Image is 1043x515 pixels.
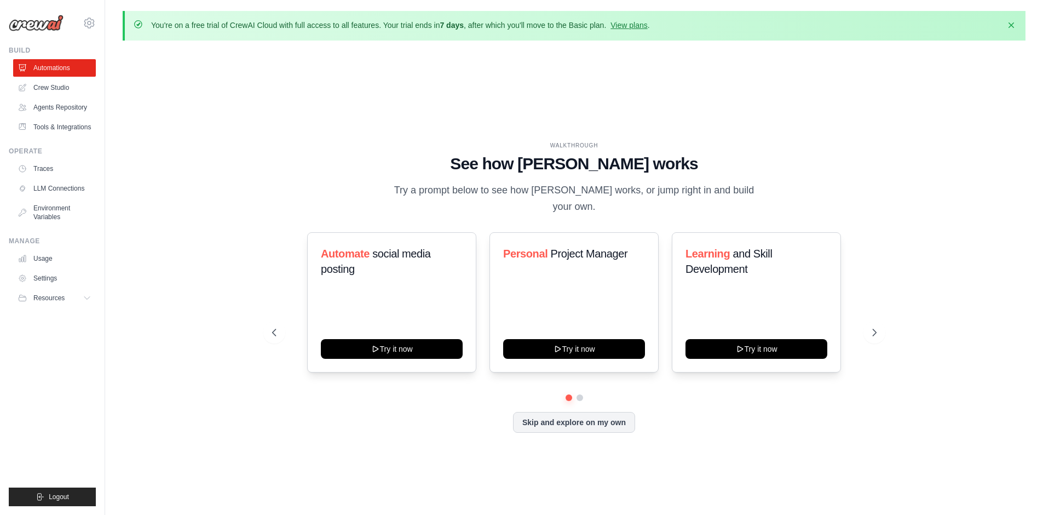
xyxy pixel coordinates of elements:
[151,20,650,31] p: You're on a free trial of CrewAI Cloud with full access to all features. Your trial ends in , aft...
[9,147,96,156] div: Operate
[390,182,758,215] p: Try a prompt below to see how [PERSON_NAME] works, or jump right in and build your own.
[13,79,96,96] a: Crew Studio
[513,412,635,433] button: Skip and explore on my own
[49,493,69,501] span: Logout
[550,248,627,260] span: Project Manager
[9,46,96,55] div: Build
[610,21,647,30] a: View plans
[685,248,772,275] span: and Skill Development
[13,199,96,226] a: Environment Variables
[13,289,96,307] button: Resources
[13,118,96,136] a: Tools & Integrations
[13,180,96,197] a: LLM Connections
[988,462,1043,515] iframe: Chat Widget
[272,154,877,174] h1: See how [PERSON_NAME] works
[13,250,96,267] a: Usage
[33,294,65,302] span: Resources
[685,339,827,359] button: Try it now
[13,59,96,77] a: Automations
[13,270,96,287] a: Settings
[440,21,464,30] strong: 7 days
[9,488,96,506] button: Logout
[321,248,370,260] span: Automate
[503,339,645,359] button: Try it now
[685,248,730,260] span: Learning
[272,141,877,150] div: WALKTHROUGH
[13,99,96,116] a: Agents Repository
[9,15,64,31] img: Logo
[321,248,431,275] span: social media posting
[503,248,548,260] span: Personal
[321,339,463,359] button: Try it now
[13,160,96,178] a: Traces
[9,237,96,245] div: Manage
